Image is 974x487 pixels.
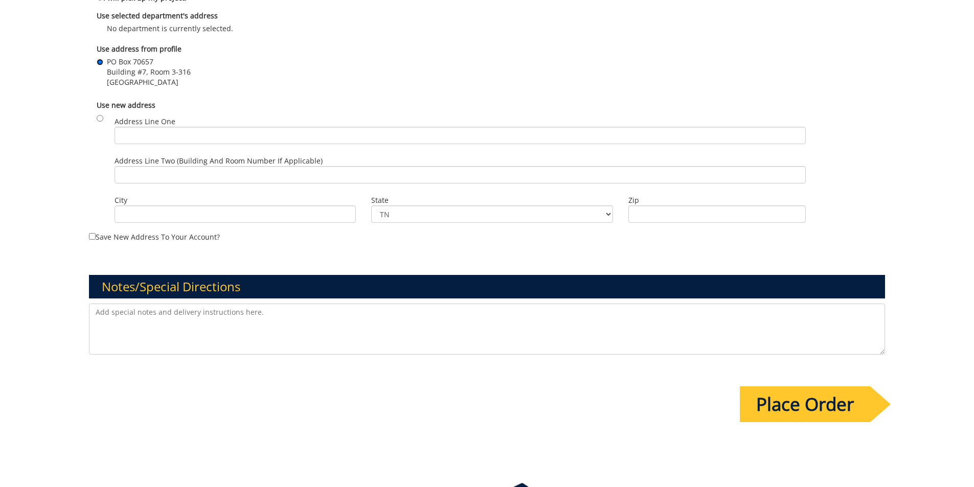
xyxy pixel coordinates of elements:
span: Building #7, Room 3-316 [107,67,191,77]
span: PO Box 70657 [107,57,191,67]
label: Address Line Two (Building and Room Number if applicable) [115,156,806,183]
b: Use address from profile [97,44,182,54]
b: Use selected department's address [97,11,218,20]
input: Zip [628,205,806,223]
input: City [115,205,356,223]
input: PO Box 70657 Building #7, Room 3-316 [GEOGRAPHIC_DATA] [97,59,103,65]
label: City [115,195,356,205]
input: Save new address to your account? [89,233,96,240]
b: Use new address [97,100,155,110]
h3: Notes/Special Directions [89,275,886,298]
span: [GEOGRAPHIC_DATA] [107,77,191,87]
label: Address Line One [115,117,806,144]
p: No department is currently selected. [97,24,878,34]
label: State [371,195,613,205]
input: Address Line One [115,127,806,144]
input: Address Line Two (Building and Room Number if applicable) [115,166,806,183]
label: Zip [628,195,806,205]
input: Place Order [740,386,870,422]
